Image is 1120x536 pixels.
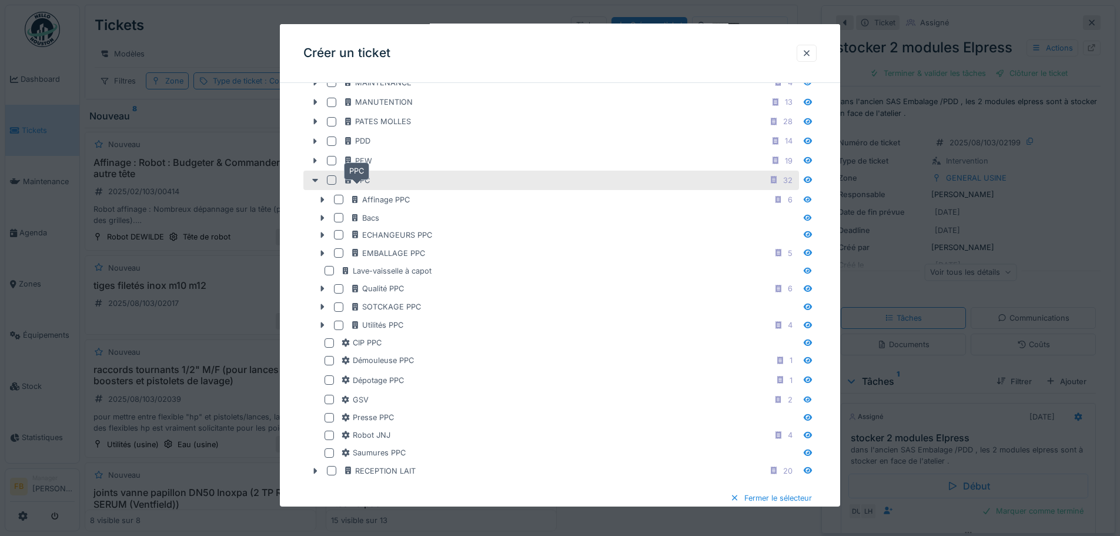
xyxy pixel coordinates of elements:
[341,355,414,366] div: Démouleuse PPC
[790,355,793,366] div: 1
[350,194,410,205] div: Affinage PPC
[785,155,793,166] div: 19
[785,135,793,147] div: 14
[341,265,432,277] div: Lave-vaisselle à capot
[341,430,390,441] div: Robot JNJ
[343,465,416,477] div: RECEPTION LAIT
[303,46,390,61] h3: Créer un ticket
[350,248,425,259] div: EMBALLAGE PPC
[783,465,793,477] div: 20
[788,319,793,331] div: 4
[783,116,793,127] div: 28
[341,412,394,423] div: Presse PPC
[783,175,793,186] div: 32
[785,96,793,108] div: 13
[341,337,382,348] div: CIP PPC
[343,116,411,127] div: PATES MOLLES
[343,135,370,147] div: PDD
[788,194,793,205] div: 6
[343,155,372,166] div: PFW
[788,430,793,441] div: 4
[350,301,421,312] div: SOTCKAGE PPC
[341,394,369,405] div: GSV
[341,447,406,458] div: Saumures PPC
[790,375,793,386] div: 1
[343,77,412,88] div: MAINTENANCE
[726,490,817,506] div: Fermer le sélecteur
[350,229,432,241] div: ECHANGEURS PPC
[350,212,379,224] div: Bacs
[788,248,793,259] div: 5
[350,283,404,294] div: Qualité PPC
[343,96,413,108] div: MANUTENTION
[788,394,793,405] div: 2
[350,319,403,331] div: Utilités PPC
[341,375,404,386] div: Dépotage PPC
[788,77,793,88] div: 4
[788,283,793,294] div: 6
[344,162,369,179] div: PPC
[343,175,370,186] div: PPC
